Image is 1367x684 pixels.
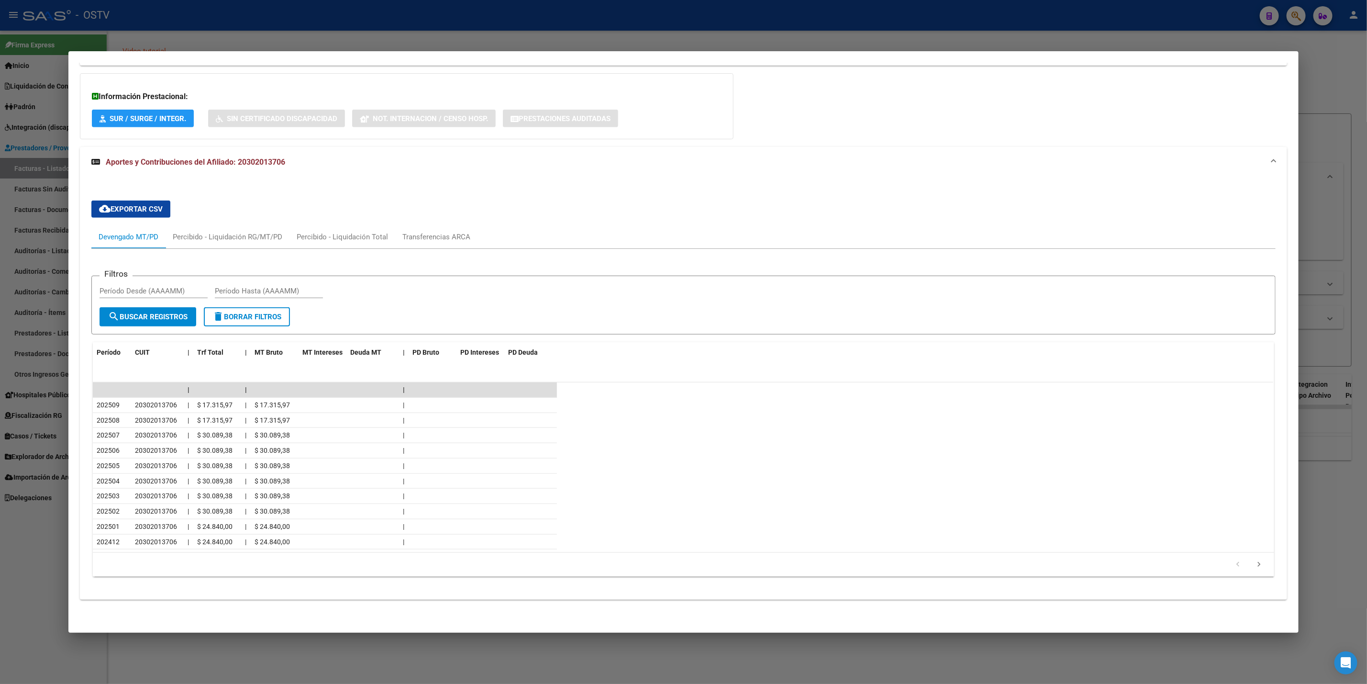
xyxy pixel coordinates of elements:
span: Período [97,348,121,356]
span: | [245,507,246,515]
span: | [245,348,247,356]
div: Aportes y Contribuciones del Afiliado: 20302013706 [80,178,1287,600]
datatable-header-cell: Deuda MT [346,342,399,363]
span: CUIT [135,348,150,356]
span: | [403,386,405,393]
span: $ 24.840,00 [197,523,233,530]
mat-icon: search [108,311,120,322]
span: 20302013706 [135,507,177,515]
span: $ 30.089,38 [255,431,290,439]
span: MT Intereses [302,348,343,356]
span: 20302013706 [135,538,177,546]
span: Prestaciones Auditadas [519,114,611,123]
span: | [403,523,404,530]
span: | [188,431,189,439]
datatable-header-cell: MT Bruto [251,342,299,363]
a: go to next page [1250,560,1268,570]
datatable-header-cell: PD Deuda [504,342,557,363]
datatable-header-cell: CUIT [131,342,184,363]
button: Sin Certificado Discapacidad [208,110,345,127]
span: | [188,523,189,530]
span: | [245,431,246,439]
span: MT Bruto [255,348,283,356]
span: 202501 [97,523,120,530]
mat-expansion-panel-header: Aportes y Contribuciones del Afiliado: 20302013706 [80,147,1287,178]
span: 202508 [97,416,120,424]
span: Trf Total [197,348,223,356]
span: | [188,538,189,546]
datatable-header-cell: | [184,342,193,363]
datatable-header-cell: MT Intereses [299,342,346,363]
span: $ 30.089,38 [197,431,233,439]
button: Prestaciones Auditadas [503,110,618,127]
span: 20302013706 [135,462,177,470]
span: | [403,416,404,424]
span: | [245,523,246,530]
span: 20302013706 [135,401,177,409]
span: | [403,401,404,409]
span: PD Deuda [508,348,538,356]
span: Not. Internacion / Censo Hosp. [373,114,488,123]
span: | [403,447,404,454]
span: Buscar Registros [108,313,188,321]
span: $ 24.840,00 [255,538,290,546]
span: Borrar Filtros [212,313,281,321]
span: $ 30.089,38 [197,462,233,470]
span: | [245,416,246,424]
span: | [245,462,246,470]
span: | [188,348,189,356]
span: 20302013706 [135,431,177,439]
span: | [188,477,189,485]
h3: Filtros [100,269,133,279]
div: Transferencias ARCA [402,232,470,242]
div: Devengado MT/PD [99,232,158,242]
span: | [403,477,404,485]
span: | [245,492,246,500]
span: SUR / SURGE / INTEGR. [110,114,186,123]
datatable-header-cell: | [241,342,251,363]
span: | [188,401,189,409]
span: 20302013706 [135,447,177,454]
mat-icon: delete [212,311,224,322]
span: | [403,492,404,500]
h3: Información Prestacional: [92,91,722,102]
span: $ 30.089,38 [255,507,290,515]
datatable-header-cell: Trf Total [193,342,241,363]
span: | [245,538,246,546]
span: 202503 [97,492,120,500]
span: $ 30.089,38 [255,462,290,470]
span: $ 30.089,38 [255,447,290,454]
div: Percibido - Liquidación RG/MT/PD [173,232,282,242]
div: Open Intercom Messenger [1334,651,1357,674]
datatable-header-cell: Período [93,342,131,363]
span: 20302013706 [135,523,177,530]
button: Exportar CSV [91,201,170,218]
span: 202507 [97,431,120,439]
button: SUR / SURGE / INTEGR. [92,110,194,127]
span: $ 17.315,97 [255,416,290,424]
div: Percibido - Liquidación Total [297,232,388,242]
span: $ 30.089,38 [255,477,290,485]
span: $ 30.089,38 [197,507,233,515]
span: | [188,507,189,515]
span: $ 30.089,38 [197,477,233,485]
span: | [188,447,189,454]
span: | [403,538,404,546]
span: | [188,386,189,393]
span: 202506 [97,447,120,454]
span: | [188,492,189,500]
span: | [403,507,404,515]
span: $ 17.315,97 [197,416,233,424]
span: 202504 [97,477,120,485]
span: Aportes y Contribuciones del Afiliado: 20302013706 [106,157,285,167]
span: | [188,416,189,424]
span: $ 30.089,38 [197,447,233,454]
span: | [245,401,246,409]
mat-icon: cloud_download [99,203,111,214]
span: | [245,447,246,454]
span: $ 30.089,38 [255,492,290,500]
span: | [245,477,246,485]
span: PD Bruto [412,348,439,356]
span: 20302013706 [135,416,177,424]
span: 202502 [97,507,120,515]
